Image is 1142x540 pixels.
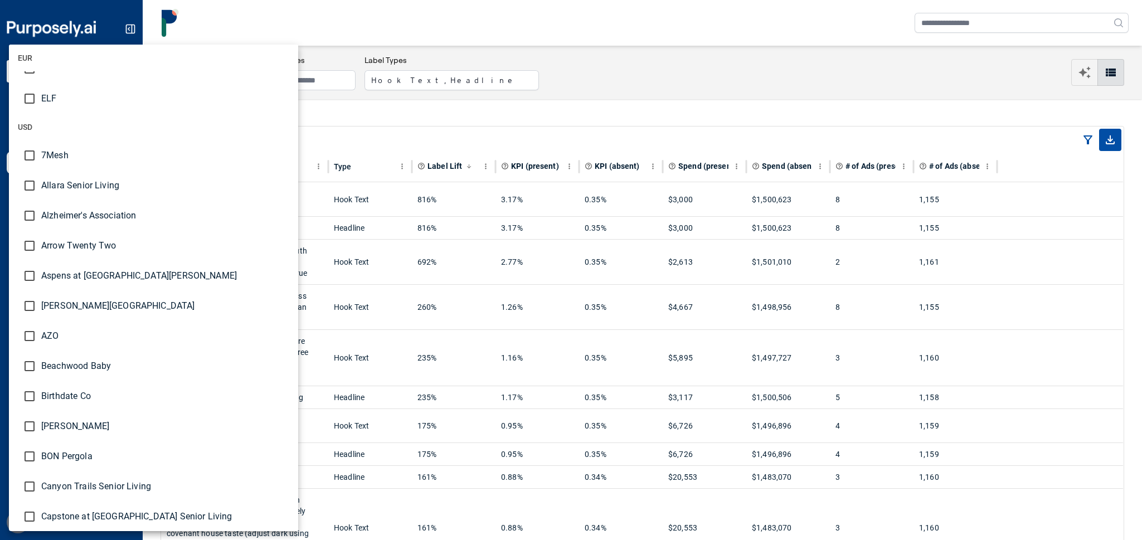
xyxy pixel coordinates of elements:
span: Beachwood Baby [41,359,289,373]
span: Alzheimer's Association [41,209,289,222]
span: [PERSON_NAME] [41,420,289,433]
span: Capstone at [GEOGRAPHIC_DATA] Senior Living [41,510,289,523]
span: Canyon Trails Senior Living [41,480,289,493]
span: BON Pergola [41,450,289,463]
span: ELF [41,92,289,105]
span: Aspens at [GEOGRAPHIC_DATA][PERSON_NAME] [41,269,289,283]
span: [PERSON_NAME][GEOGRAPHIC_DATA] [41,299,289,313]
span: AZO [41,329,289,343]
span: Allara Senior Living [41,179,289,192]
li: EUR [9,45,298,71]
span: Birthdate Co [41,390,289,403]
li: USD [9,114,298,140]
span: Arrow Twenty Two [41,239,289,252]
span: 7Mesh [41,149,289,162]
